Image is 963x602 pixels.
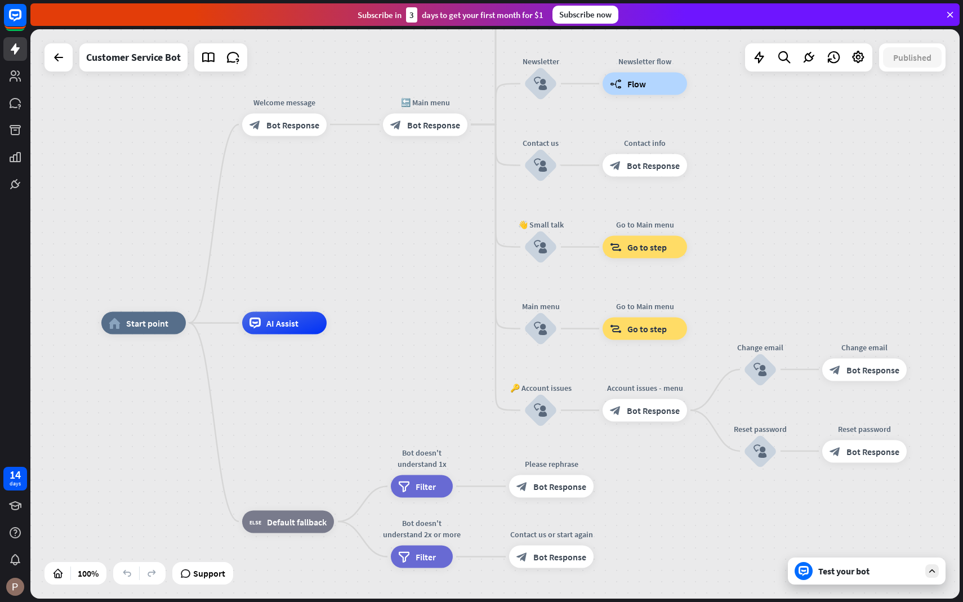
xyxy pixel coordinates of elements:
span: Bot Response [407,119,460,130]
span: Bot Response [533,481,586,492]
span: Bot Response [846,445,899,457]
i: block_user_input [534,240,547,254]
i: block_bot_response [830,445,841,457]
i: block_bot_response [610,160,621,171]
i: block_bot_response [390,119,402,130]
i: block_goto [610,242,622,253]
i: block_user_input [534,322,547,336]
div: Newsletter [507,56,574,67]
span: Default fallback [267,516,327,527]
i: block_user_input [534,77,547,91]
div: 14 [10,470,21,480]
div: Subscribe in days to get your first month for $1 [358,7,543,23]
span: Filter [416,481,436,492]
a: 14 days [3,467,27,490]
div: Reset password [814,423,915,434]
div: 🔙 Main menu [374,96,476,108]
i: filter [398,551,410,563]
span: Start point [126,318,168,329]
i: block_bot_response [249,119,261,130]
div: Test your bot [818,565,920,577]
div: Please rephrase [501,458,602,470]
div: 👋 Small talk [507,219,574,230]
div: Main menu [507,301,574,312]
div: Bot doesn't understand 1x [382,447,461,470]
span: Go to step [627,242,667,253]
div: Subscribe now [552,6,618,24]
div: 3 [406,7,417,23]
span: Support [193,564,225,582]
i: block_user_input [534,404,547,417]
i: builder_tree [610,78,622,90]
div: days [10,480,21,488]
span: Bot Response [627,405,680,416]
div: Contact us or start again [501,529,602,540]
div: 100% [74,564,102,582]
div: Change email [726,341,794,353]
i: block_user_input [754,363,767,376]
i: block_fallback [249,516,261,527]
span: AI Assist [266,318,298,329]
span: Go to step [627,323,667,335]
i: block_bot_response [610,405,621,416]
i: block_bot_response [516,551,528,563]
i: block_bot_response [830,364,841,375]
div: Contact us [507,137,574,149]
div: Change email [814,341,915,353]
i: home_2 [109,318,121,329]
span: Flow [627,78,646,90]
i: block_user_input [754,444,767,458]
div: Customer Service Bot [86,43,181,72]
div: Welcome message [234,96,335,108]
div: Account issues - menu [594,382,695,394]
span: Filter [416,551,436,563]
div: Contact info [594,137,695,149]
span: Bot Response [266,119,319,130]
div: Reset password [726,423,794,434]
div: 🔑 Account issues [507,382,574,394]
i: block_user_input [534,159,547,172]
button: Published [883,47,942,68]
button: Open LiveChat chat widget [9,5,43,38]
span: Bot Response [627,160,680,171]
i: filter [398,481,410,492]
i: block_goto [610,323,622,335]
div: Go to Main menu [594,301,695,312]
span: Bot Response [846,364,899,375]
div: Bot doesn't understand 2x or more [382,518,461,540]
div: Go to Main menu [594,219,695,230]
i: block_bot_response [516,481,528,492]
div: Newsletter flow [594,56,695,67]
span: Bot Response [533,551,586,563]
